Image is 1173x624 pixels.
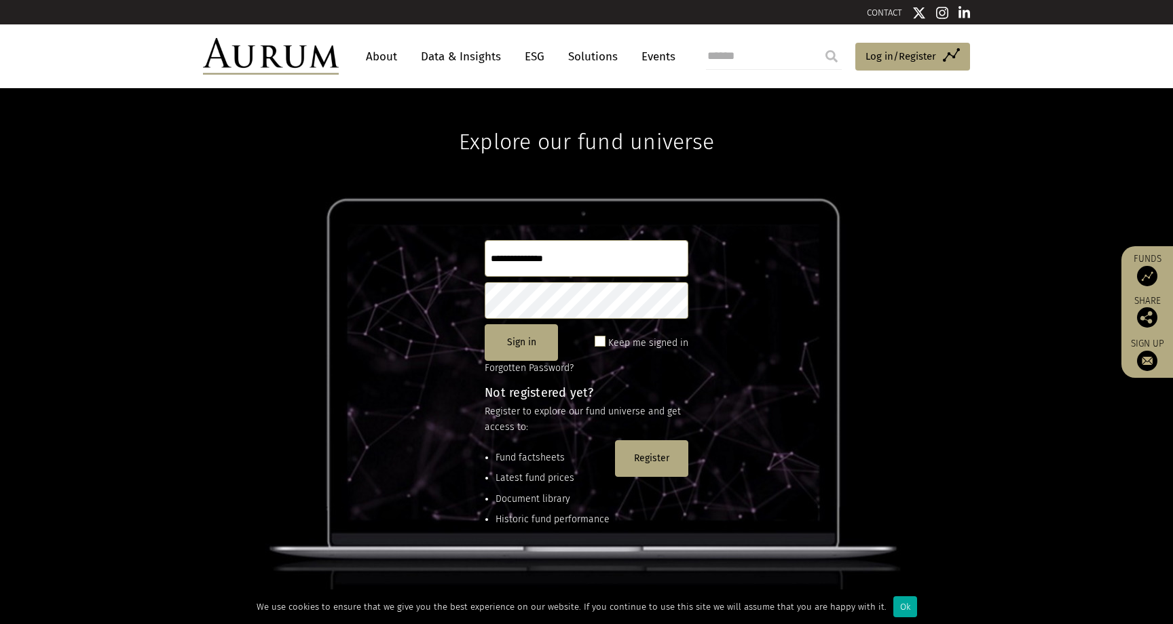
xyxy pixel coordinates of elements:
img: Instagram icon [936,6,948,20]
li: Historic fund performance [496,512,610,527]
a: ESG [518,44,551,69]
div: Ok [893,596,917,617]
a: Solutions [561,44,625,69]
span: Log in/Register [865,48,936,64]
li: Latest fund prices [496,471,610,486]
a: Events [635,44,675,69]
div: Share [1128,296,1166,328]
button: Sign in [485,324,558,361]
a: CONTACT [867,7,902,18]
img: Linkedin icon [958,6,971,20]
img: Share this post [1137,307,1157,328]
img: Sign up to our newsletter [1137,351,1157,371]
h1: Explore our fund universe [459,88,714,155]
a: Funds [1128,253,1166,286]
li: Document library [496,492,610,507]
a: Forgotten Password? [485,362,574,374]
label: Keep me signed in [608,335,688,351]
li: Fund factsheets [496,450,610,465]
a: About [359,44,404,69]
img: Access Funds [1137,266,1157,286]
h4: Not registered yet? [485,387,688,399]
p: Register to explore our fund universe and get access to: [485,404,688,435]
img: Aurum [203,38,339,75]
button: Register [615,440,688,477]
a: Sign up [1128,338,1166,371]
a: Log in/Register [855,43,970,71]
a: Data & Insights [414,44,508,69]
input: Submit [818,43,845,70]
img: Twitter icon [912,6,926,20]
